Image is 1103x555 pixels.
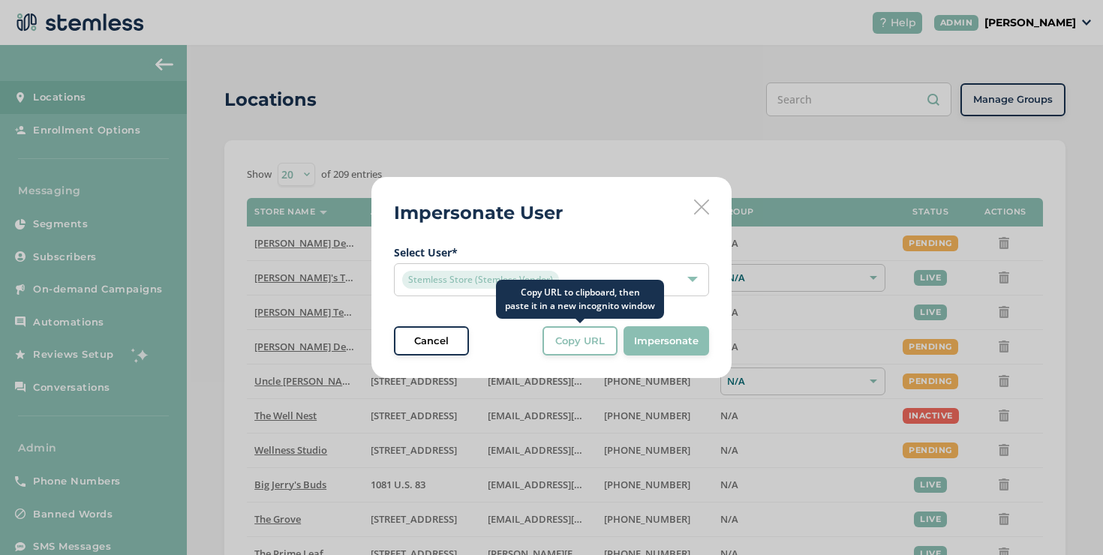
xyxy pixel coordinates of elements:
button: Impersonate [624,326,709,356]
span: Impersonate [634,334,699,349]
span: Stemless Store (Stemless Vendor) [402,271,559,289]
span: Cancel [414,334,449,349]
iframe: Chat Widget [1028,483,1103,555]
label: Select User [394,244,709,260]
span: Copy URL [555,334,605,349]
div: Copy URL to clipboard, then paste it in a new incognito window [496,280,664,319]
button: Cancel [394,326,469,356]
h2: Impersonate User [394,199,563,226]
button: Copy URL [542,326,618,356]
